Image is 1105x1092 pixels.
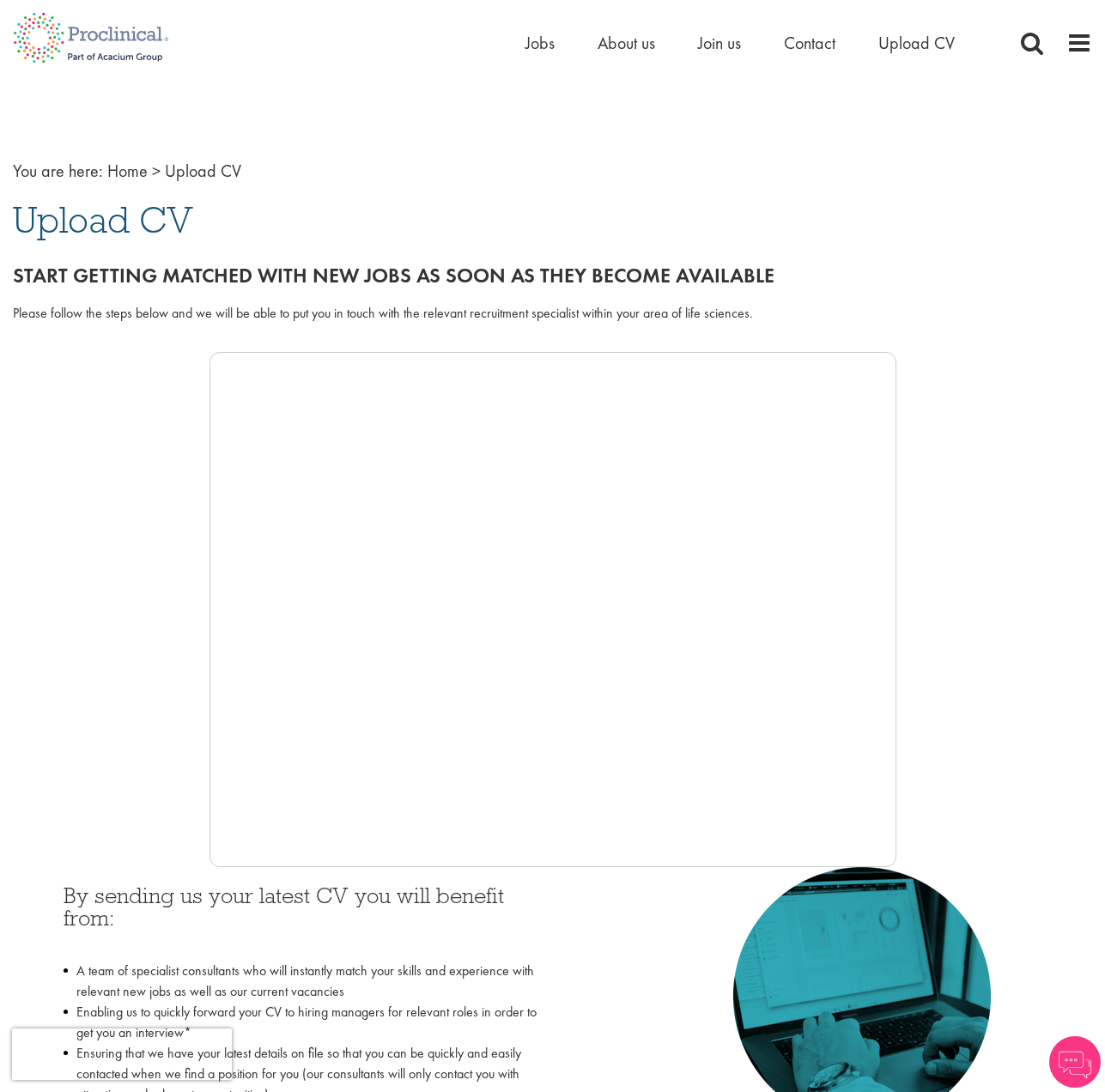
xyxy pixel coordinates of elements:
a: Contact [784,32,835,54]
img: Chatbot [1049,1036,1101,1088]
h3: By sending us your latest CV you will benefit from: [64,884,540,952]
div: Please follow the steps below and we will be able to put you in touch with the relevant recruitme... [13,304,1092,324]
a: Upload CV [878,32,955,54]
h2: Start getting matched with new jobs as soon as they become available [13,264,1092,287]
span: > [152,160,161,182]
span: Upload CV [13,197,193,243]
span: Upload CV [165,160,241,182]
a: Join us [698,32,741,54]
a: About us [598,32,655,54]
li: A team of specialist consultants who will instantly match your skills and experience with relevan... [64,961,540,1002]
iframe: reCAPTCHA [12,1028,232,1080]
a: breadcrumb link [107,160,148,182]
a: Jobs [525,32,555,54]
span: You are here: [13,160,103,182]
li: Enabling us to quickly forward your CV to hiring managers for relevant roles in order to get you ... [64,1002,540,1043]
